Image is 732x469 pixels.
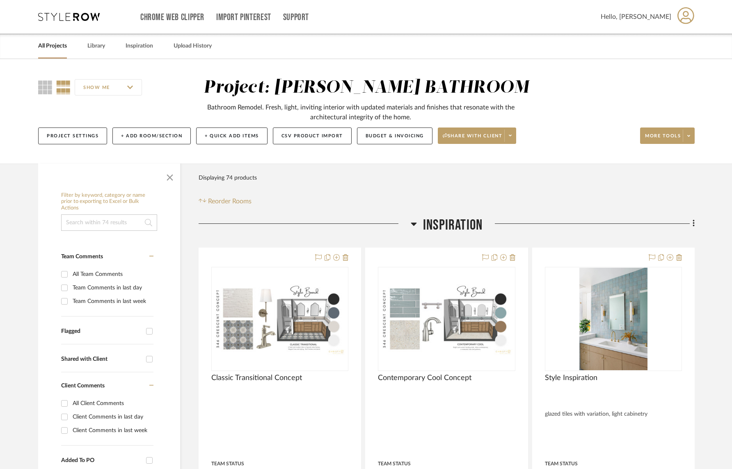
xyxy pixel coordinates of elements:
[579,268,647,370] img: Style Inspiration
[112,127,191,144] button: + Add Room/Section
[212,281,348,357] img: Classic Transitional Concept
[199,196,252,206] button: Reorder Rooms
[61,254,103,260] span: Team Comments
[61,356,142,363] div: Shared with Client
[73,397,151,410] div: All Client Comments
[174,41,212,52] a: Upload History
[273,127,352,144] button: CSV Product Import
[73,424,151,437] div: Client Comments in last week
[601,12,671,22] span: Hello, [PERSON_NAME]
[208,196,252,206] span: Reorder Rooms
[61,192,157,212] h6: Filter by keyword, category or name prior to exporting to Excel or Bulk Actions
[73,295,151,308] div: Team Comments in last week
[73,268,151,281] div: All Team Comments
[283,14,309,21] a: Support
[545,460,578,467] div: Team Status
[212,267,348,371] div: 0
[162,168,178,184] button: Close
[61,214,157,231] input: Search within 74 results
[196,127,268,144] button: + Quick Add Items
[204,79,529,96] div: Project: [PERSON_NAME] BATHROOM
[545,373,597,382] span: Style Inspiration
[38,41,67,52] a: All Projects
[140,14,204,21] a: Chrome Web Clipper
[61,383,105,389] span: Client Comments
[61,328,142,335] div: Flagged
[378,373,471,382] span: Contemporary Cool Concept
[87,41,105,52] a: Library
[216,14,271,21] a: Import Pinterest
[73,281,151,294] div: Team Comments in last day
[38,127,107,144] button: Project Settings
[211,460,244,467] div: Team Status
[357,127,432,144] button: Budget & Invoicing
[188,102,533,122] div: Bathroom Remodel. Fresh, light, inviting interior with updated materials and finishes that resona...
[423,216,483,234] span: INSPIRATION
[640,127,695,144] button: More tools
[126,41,153,52] a: Inspiration
[645,133,681,145] span: More tools
[378,267,515,371] div: 0
[379,281,514,357] img: Contemporary Cool Concept
[443,133,503,145] span: Share with client
[211,373,302,382] span: Classic Transitional Concept
[438,127,517,144] button: Share with client
[378,460,411,467] div: Team Status
[199,170,257,186] div: Displaying 74 products
[61,457,142,464] div: Added To PO
[73,410,151,423] div: Client Comments in last day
